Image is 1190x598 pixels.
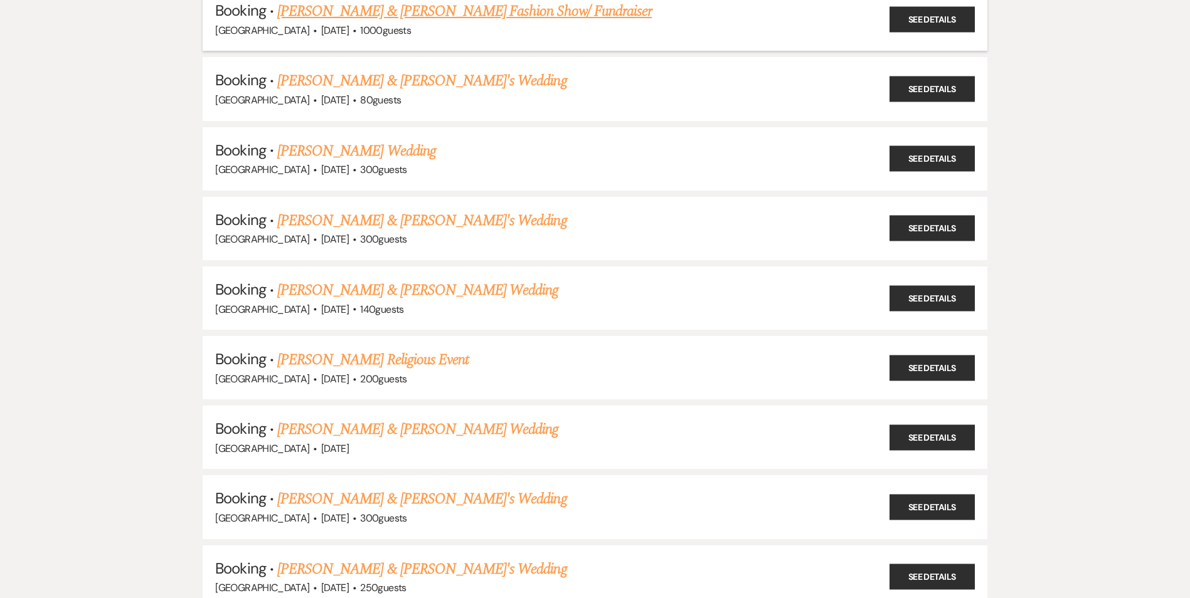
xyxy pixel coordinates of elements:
[890,495,975,520] a: See Details
[321,372,349,386] span: [DATE]
[360,511,406,525] span: 300 guests
[890,76,975,102] a: See Details
[215,511,309,525] span: [GEOGRAPHIC_DATA]
[321,93,349,107] span: [DATE]
[890,146,975,172] a: See Details
[215,581,309,594] span: [GEOGRAPHIC_DATA]
[890,355,975,380] a: See Details
[360,163,406,176] span: 300 guests
[215,210,265,229] span: Booking
[277,418,558,441] a: [PERSON_NAME] & [PERSON_NAME] Wedding
[277,349,469,371] a: [PERSON_NAME] Religious Event
[215,70,265,90] span: Booking
[215,163,309,176] span: [GEOGRAPHIC_DATA]
[890,424,975,450] a: See Details
[360,303,403,316] span: 140 guests
[215,93,309,107] span: [GEOGRAPHIC_DATA]
[277,70,567,92] a: [PERSON_NAME] & [PERSON_NAME]'s Wedding
[215,280,265,299] span: Booking
[321,24,349,37] span: [DATE]
[215,24,309,37] span: [GEOGRAPHIC_DATA]
[890,285,975,311] a: See Details
[215,140,265,160] span: Booking
[890,6,975,32] a: See Details
[277,558,567,580] a: [PERSON_NAME] & [PERSON_NAME]'s Wedding
[321,511,349,525] span: [DATE]
[215,488,265,508] span: Booking
[890,564,975,590] a: See Details
[360,581,406,594] span: 250 guests
[215,1,265,20] span: Booking
[321,442,349,455] span: [DATE]
[321,303,349,316] span: [DATE]
[360,233,406,246] span: 300 guests
[215,303,309,316] span: [GEOGRAPHIC_DATA]
[277,279,558,302] a: [PERSON_NAME] & [PERSON_NAME] Wedding
[215,442,309,455] span: [GEOGRAPHIC_DATA]
[215,419,265,438] span: Booking
[321,163,349,176] span: [DATE]
[360,372,406,386] span: 200 guests
[215,349,265,369] span: Booking
[215,233,309,246] span: [GEOGRAPHIC_DATA]
[277,209,567,232] a: [PERSON_NAME] & [PERSON_NAME]'s Wedding
[277,140,436,162] a: [PERSON_NAME] Wedding
[215,559,265,578] span: Booking
[360,24,411,37] span: 1000 guests
[360,93,401,107] span: 80 guests
[277,488,567,510] a: [PERSON_NAME] & [PERSON_NAME]'s Wedding
[890,216,975,241] a: See Details
[215,372,309,386] span: [GEOGRAPHIC_DATA]
[321,233,349,246] span: [DATE]
[321,581,349,594] span: [DATE]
